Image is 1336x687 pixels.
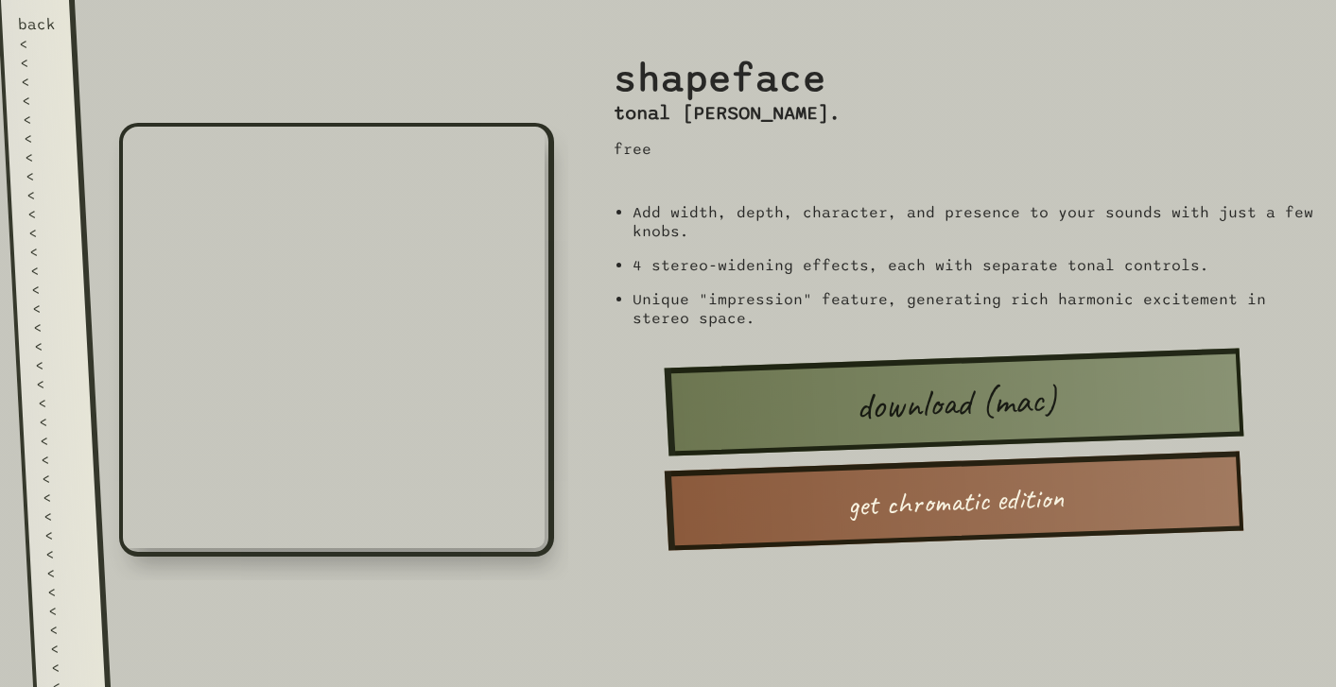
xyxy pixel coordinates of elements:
[23,129,61,147] div: <
[45,563,84,582] div: <
[46,582,85,601] div: <
[21,91,60,110] div: <
[22,110,61,129] div: <
[18,34,57,53] div: <
[39,431,78,450] div: <
[614,140,841,159] p: free
[633,203,1313,241] li: Add width, depth, character, and presence to your sounds with just a few knobs.
[119,123,554,557] iframe: shapeface
[27,223,66,242] div: <
[26,185,64,204] div: <
[614,34,841,102] h2: shapeface
[19,53,58,72] div: <
[32,299,71,318] div: <
[38,412,77,431] div: <
[633,256,1313,275] li: 4 stereo-widening effects, each with separate tonal controls.
[665,451,1244,550] a: get chromatic edition
[44,544,83,563] div: <
[37,393,76,412] div: <
[42,488,80,507] div: <
[17,15,56,34] div: back
[614,102,841,125] h3: tonal [PERSON_NAME].
[35,355,74,374] div: <
[40,450,78,469] div: <
[43,507,81,525] div: <
[633,290,1313,328] li: Unique "impression" feature, generating rich harmonic excitement in stereo space.
[29,261,68,280] div: <
[28,242,67,261] div: <
[34,336,73,355] div: <
[30,280,69,299] div: <
[20,72,59,91] div: <
[26,204,65,223] div: <
[24,147,62,166] div: <
[41,469,79,488] div: <
[25,166,63,185] div: <
[49,639,88,658] div: <
[36,374,75,393] div: <
[47,601,86,620] div: <
[33,318,72,336] div: <
[664,348,1243,455] a: download (mac)
[50,658,89,677] div: <
[48,620,87,639] div: <
[43,525,82,544] div: <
